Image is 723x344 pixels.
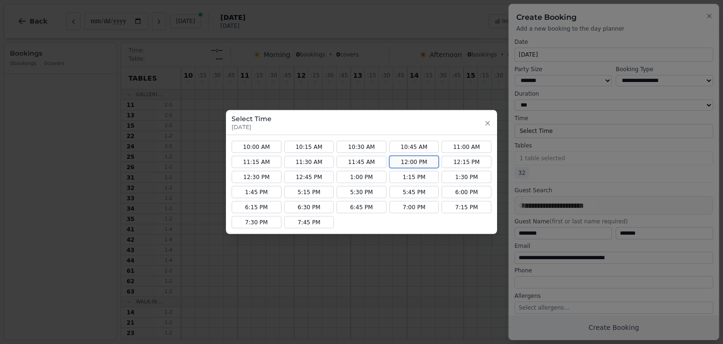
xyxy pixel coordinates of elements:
button: 10:45 AM [389,141,439,153]
button: 12:00 PM [389,156,439,168]
button: 6:00 PM [442,186,491,198]
button: 10:15 AM [284,141,334,153]
button: 12:15 PM [442,156,491,168]
button: 1:15 PM [389,171,439,183]
button: 11:45 AM [337,156,386,168]
button: 6:45 PM [337,201,386,213]
h3: Select Time [232,114,272,123]
button: 11:30 AM [284,156,334,168]
button: 5:30 PM [337,186,386,198]
button: 7:45 PM [284,216,334,229]
button: 1:30 PM [442,171,491,183]
button: 12:30 PM [232,171,281,183]
button: 11:15 AM [232,156,281,168]
button: 7:15 PM [442,201,491,213]
button: 1:45 PM [232,186,281,198]
button: 11:00 AM [442,141,491,153]
button: 1:00 PM [337,171,386,183]
button: 10:30 AM [337,141,386,153]
button: 7:30 PM [232,216,281,229]
button: 6:30 PM [284,201,334,213]
button: 12:45 PM [284,171,334,183]
button: 5:45 PM [389,186,439,198]
button: 5:15 PM [284,186,334,198]
p: [DATE] [232,123,272,131]
button: 10:00 AM [232,141,281,153]
button: 7:00 PM [389,201,439,213]
button: 6:15 PM [232,201,281,213]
